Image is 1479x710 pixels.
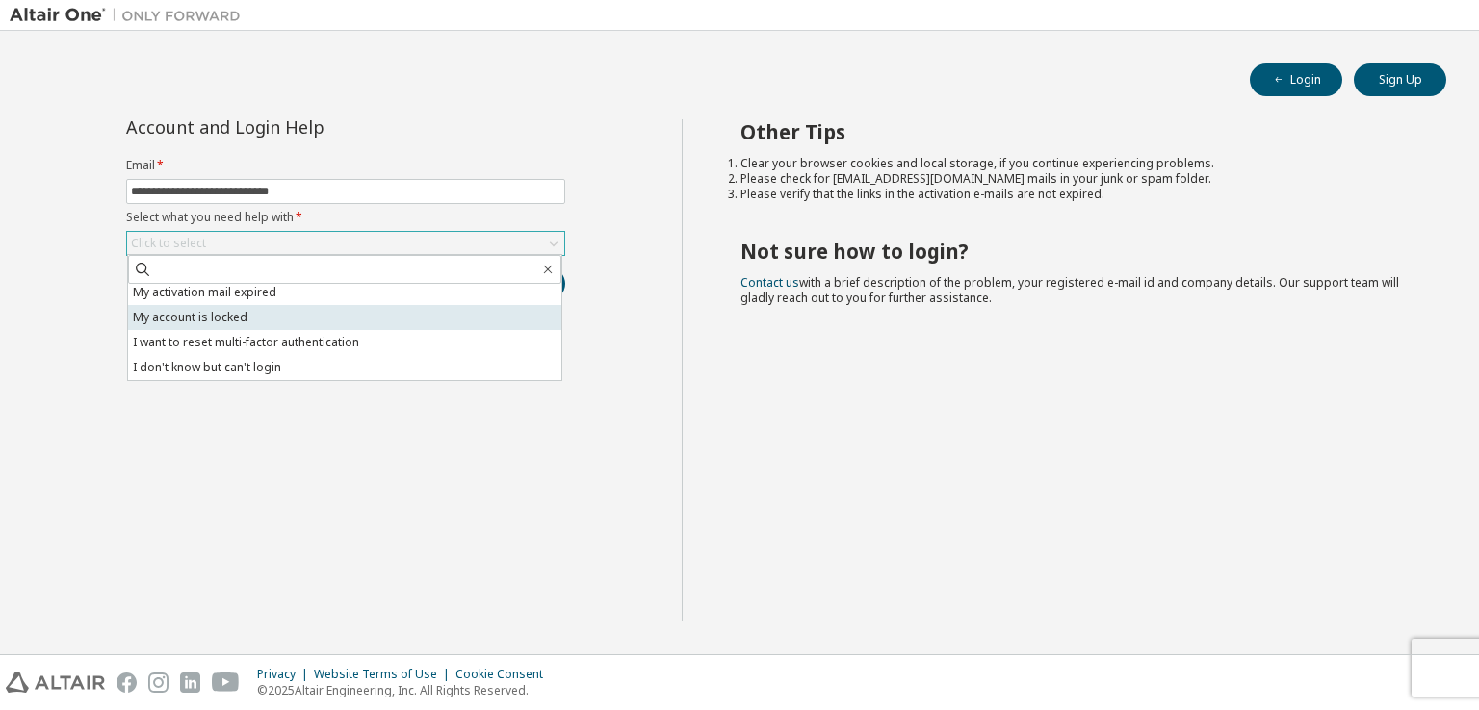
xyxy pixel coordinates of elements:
[740,274,799,291] a: Contact us
[314,667,455,682] div: Website Terms of Use
[126,158,565,173] label: Email
[740,156,1413,171] li: Clear your browser cookies and local storage, if you continue experiencing problems.
[740,187,1413,202] li: Please verify that the links in the activation e-mails are not expired.
[257,667,314,682] div: Privacy
[128,280,561,305] li: My activation mail expired
[117,672,137,693] img: facebook.svg
[10,6,250,25] img: Altair One
[740,239,1413,264] h2: Not sure how to login?
[1354,63,1446,96] button: Sign Up
[740,119,1413,144] h2: Other Tips
[740,274,1399,306] span: with a brief description of the problem, your registered e-mail id and company details. Our suppo...
[212,672,240,693] img: youtube.svg
[131,236,206,251] div: Click to select
[127,232,564,255] div: Click to select
[740,171,1413,187] li: Please check for [EMAIL_ADDRESS][DOMAIN_NAME] mails in your junk or spam folder.
[180,672,200,693] img: linkedin.svg
[1250,63,1342,96] button: Login
[6,672,105,693] img: altair_logo.svg
[148,672,169,693] img: instagram.svg
[126,119,478,135] div: Account and Login Help
[455,667,555,682] div: Cookie Consent
[126,210,565,225] label: Select what you need help with
[257,682,555,698] p: © 2025 Altair Engineering, Inc. All Rights Reserved.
